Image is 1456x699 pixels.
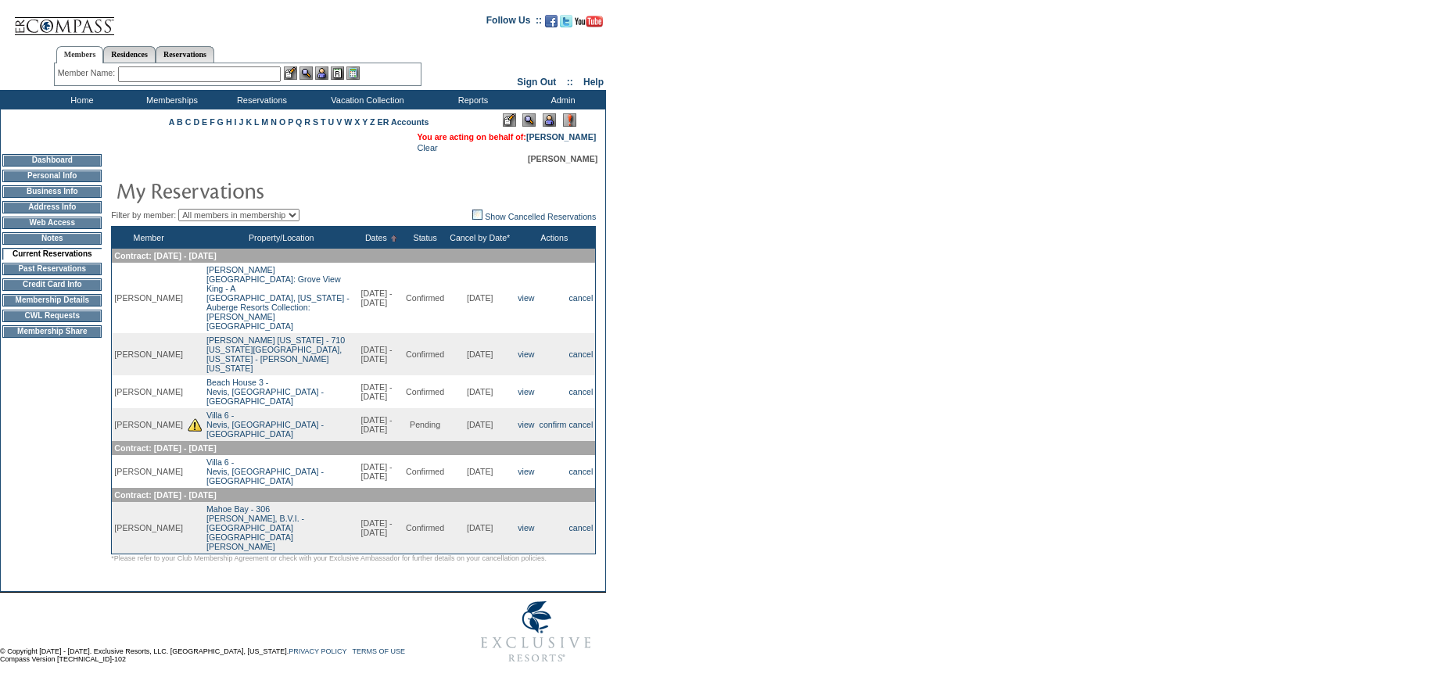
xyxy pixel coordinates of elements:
[114,443,216,453] span: Contract: [DATE] - [DATE]
[503,113,516,127] img: Edit Mode
[365,233,387,242] a: Dates
[328,117,335,127] a: U
[575,16,603,27] img: Subscribe to our YouTube Channel
[2,217,102,229] td: Web Access
[569,349,594,359] a: cancel
[288,117,293,127] a: P
[112,408,185,441] td: [PERSON_NAME]
[403,502,446,554] td: Confirmed
[112,455,185,488] td: [PERSON_NAME]
[2,232,102,245] td: Notes
[56,46,104,63] a: Members
[193,117,199,127] a: D
[304,117,310,127] a: R
[206,410,324,439] a: Villa 6 -Nevis, [GEOGRAPHIC_DATA] - [GEOGRAPHIC_DATA]
[321,117,326,127] a: T
[353,647,406,655] a: TERMS OF USE
[359,333,403,375] td: [DATE] - [DATE]
[516,90,606,109] td: Admin
[185,117,192,127] a: C
[2,154,102,167] td: Dashboard
[284,66,297,80] img: b_edit.gif
[545,20,558,29] a: Become our fan on Facebook
[446,502,513,554] td: [DATE]
[235,117,237,127] a: I
[112,502,185,554] td: [PERSON_NAME]
[359,502,403,554] td: [DATE] - [DATE]
[446,375,513,408] td: [DATE]
[472,210,482,220] img: chk_off.JPG
[238,117,243,127] a: J
[206,265,350,331] a: [PERSON_NAME][GEOGRAPHIC_DATA]: Grove View King - A[GEOGRAPHIC_DATA], [US_STATE] - Auberge Resort...
[359,263,403,333] td: [DATE] - [DATE]
[403,333,446,375] td: Confirmed
[518,293,534,303] a: view
[517,77,556,88] a: Sign Out
[545,15,558,27] img: Become our fan on Facebook
[359,408,403,441] td: [DATE] - [DATE]
[378,117,429,127] a: ER Accounts
[35,90,125,109] td: Home
[217,117,224,127] a: G
[560,15,572,27] img: Follow us on Twitter
[417,132,596,142] span: You are acting on behalf of:
[387,235,397,242] img: Ascending
[346,66,360,80] img: b_calculator.gif
[261,117,268,127] a: M
[526,132,596,142] a: [PERSON_NAME]
[472,212,596,221] a: Show Cancelled Reservations
[2,278,102,291] td: Credit Card Info
[206,504,304,551] a: Mahoe Bay - 306[PERSON_NAME], B.V.I. - [GEOGRAPHIC_DATA] [GEOGRAPHIC_DATA][PERSON_NAME]
[2,170,102,182] td: Personal Info
[403,408,446,441] td: Pending
[575,20,603,29] a: Subscribe to our YouTube Channel
[569,387,594,396] a: cancel
[569,467,594,476] a: cancel
[156,46,214,63] a: Reservations
[114,251,216,260] span: Contract: [DATE] - [DATE]
[583,77,604,88] a: Help
[518,387,534,396] a: view
[518,467,534,476] a: view
[215,90,305,109] td: Reservations
[177,117,183,127] a: B
[210,117,215,127] a: F
[202,117,207,127] a: E
[446,455,513,488] td: [DATE]
[125,90,215,109] td: Memberships
[403,455,446,488] td: Confirmed
[112,375,185,408] td: [PERSON_NAME]
[111,554,547,562] span: *Please refer to your Club Membership Agreement or check with your Exclusive Ambassador for furth...
[2,310,102,322] td: CWL Requests
[446,333,513,375] td: [DATE]
[289,647,346,655] a: PRIVACY POLICY
[540,420,567,429] a: confirm
[313,117,318,127] a: S
[254,117,259,127] a: L
[466,593,606,671] img: Exclusive Resorts
[296,117,302,127] a: Q
[116,174,429,206] img: pgTtlMyReservations.gif
[134,233,164,242] a: Member
[370,117,375,127] a: Z
[569,420,594,429] a: cancel
[569,293,594,303] a: cancel
[522,113,536,127] img: View Mode
[359,455,403,488] td: [DATE] - [DATE]
[331,66,344,80] img: Reservations
[543,113,556,127] img: Impersonate
[403,375,446,408] td: Confirmed
[206,335,345,373] a: [PERSON_NAME] [US_STATE] - 710[US_STATE][GEOGRAPHIC_DATA], [US_STATE] - [PERSON_NAME] [US_STATE]
[2,325,102,338] td: Membership Share
[359,375,403,408] td: [DATE] - [DATE]
[518,349,534,359] a: view
[114,490,216,500] span: Contract: [DATE] - [DATE]
[112,333,185,375] td: [PERSON_NAME]
[206,378,324,406] a: Beach House 3 -Nevis, [GEOGRAPHIC_DATA] - [GEOGRAPHIC_DATA]
[169,117,174,127] a: A
[315,66,328,80] img: Impersonate
[103,46,156,63] a: Residences
[246,117,252,127] a: K
[271,117,277,127] a: N
[279,117,285,127] a: O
